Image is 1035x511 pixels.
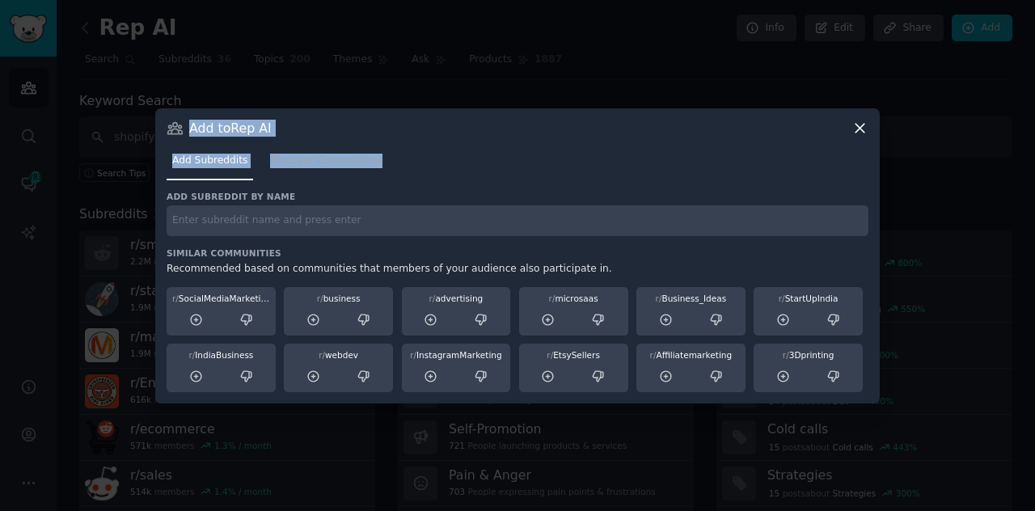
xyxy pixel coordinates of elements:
h3: Similar Communities [167,247,868,259]
div: microsaas [525,293,623,304]
span: r/ [650,350,657,360]
div: SocialMediaMarketing [172,293,270,304]
span: r/ [783,350,789,360]
div: InstagramMarketing [408,349,505,361]
span: r/ [188,350,195,360]
div: webdev [289,349,387,361]
span: Discover Communities [270,154,382,168]
a: Add Subreddits [167,148,253,181]
span: r/ [547,350,553,360]
div: Business_Ideas [642,293,740,304]
span: r/ [172,294,179,303]
div: StartUpIndia [759,293,857,304]
div: Affiliatemarketing [642,349,740,361]
div: EtsySellers [525,349,623,361]
span: r/ [779,294,785,303]
span: r/ [317,294,323,303]
span: r/ [429,294,436,303]
span: Add Subreddits [172,154,247,168]
div: business [289,293,387,304]
span: r/ [656,294,662,303]
div: Recommended based on communities that members of your audience also participate in. [167,262,868,277]
div: 3Dprinting [759,349,857,361]
span: r/ [319,350,325,360]
span: r/ [549,294,556,303]
h3: Add to Rep AI [189,120,272,137]
div: IndiaBusiness [172,349,270,361]
input: Enter subreddit name and press enter [167,205,868,237]
span: r/ [410,350,416,360]
h3: Add subreddit by name [167,191,868,202]
a: Discover Communities [264,148,387,181]
div: advertising [408,293,505,304]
